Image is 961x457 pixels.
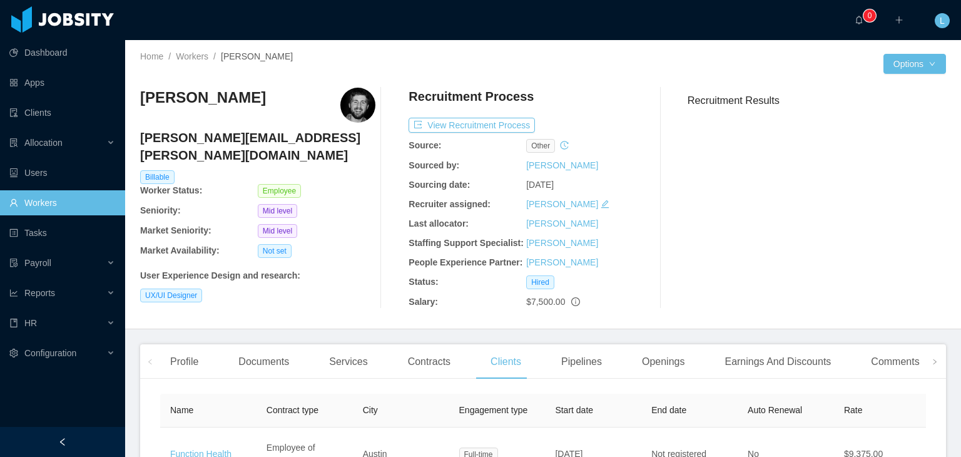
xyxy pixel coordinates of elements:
span: Engagement type [459,405,528,415]
b: Status: [409,277,438,287]
span: $7,500.00 [526,297,565,307]
i: icon: bell [855,16,863,24]
span: Employee [258,184,301,198]
img: 9db6fbab-89a5-43c1-b2db-66587647b3d7_6813a004d31a5-400w.png [340,88,375,123]
b: Sourced by: [409,160,459,170]
a: [PERSON_NAME] [526,199,598,209]
i: icon: history [560,141,569,150]
a: icon: userWorkers [9,190,115,215]
a: icon: pie-chartDashboard [9,40,115,65]
span: Contract type [267,405,318,415]
a: icon: robotUsers [9,160,115,185]
b: Market Availability: [140,245,220,255]
a: icon: profileTasks [9,220,115,245]
span: Rate [844,405,863,415]
div: Pipelines [551,344,612,379]
div: Earnings And Discounts [714,344,841,379]
div: Services [319,344,377,379]
b: Recruiter assigned: [409,199,491,209]
i: icon: solution [9,138,18,147]
b: People Experience Partner: [409,257,522,267]
b: Salary: [409,297,438,307]
i: icon: edit [601,200,609,208]
h4: Recruitment Process [409,88,534,105]
span: [PERSON_NAME] [221,51,293,61]
span: Reports [24,288,55,298]
i: icon: setting [9,349,18,357]
h3: Recruitment Results [688,93,946,108]
span: HR [24,318,37,328]
span: Mid level [258,224,297,238]
h3: [PERSON_NAME] [140,88,266,108]
span: / [213,51,216,61]
i: icon: plus [895,16,903,24]
div: Documents [228,344,299,379]
i: icon: book [9,319,18,327]
span: / [168,51,171,61]
div: Comments [861,344,929,379]
button: Optionsicon: down [883,54,946,74]
span: [DATE] [526,180,554,190]
a: icon: appstoreApps [9,70,115,95]
a: [PERSON_NAME] [526,218,598,228]
div: Clients [480,344,531,379]
span: info-circle [571,297,580,306]
span: L [940,13,945,28]
span: Name [170,405,193,415]
span: End date [651,405,686,415]
a: icon: exportView Recruitment Process [409,120,535,130]
i: icon: right [932,359,938,365]
b: Seniority: [140,205,181,215]
span: City [363,405,378,415]
button: icon: exportView Recruitment Process [409,118,535,133]
div: Contracts [398,344,460,379]
span: other [526,139,555,153]
div: Openings [632,344,695,379]
span: UX/UI Designer [140,289,202,302]
span: Auto Renewal [748,405,802,415]
i: icon: line-chart [9,289,18,297]
div: Profile [160,344,208,379]
b: User Experience Design and research : [140,270,300,280]
i: icon: file-protect [9,259,18,267]
span: Allocation [24,138,63,148]
a: [PERSON_NAME] [526,160,598,170]
span: Start date [555,405,593,415]
i: icon: left [147,359,153,365]
b: Sourcing date: [409,180,470,190]
sup: 0 [863,9,876,22]
a: [PERSON_NAME] [526,238,598,248]
b: Worker Status: [140,185,202,195]
span: Not set [258,244,292,258]
b: Staffing Support Specialist: [409,238,524,248]
h4: [PERSON_NAME][EMAIL_ADDRESS][PERSON_NAME][DOMAIN_NAME] [140,129,375,164]
b: Source: [409,140,441,150]
span: Hired [526,275,554,289]
span: Billable [140,170,175,184]
a: [PERSON_NAME] [526,257,598,267]
b: Market Seniority: [140,225,211,235]
span: Payroll [24,258,51,268]
span: Mid level [258,204,297,218]
span: Configuration [24,348,76,358]
a: Workers [176,51,208,61]
a: Home [140,51,163,61]
a: icon: auditClients [9,100,115,125]
b: Last allocator: [409,218,469,228]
